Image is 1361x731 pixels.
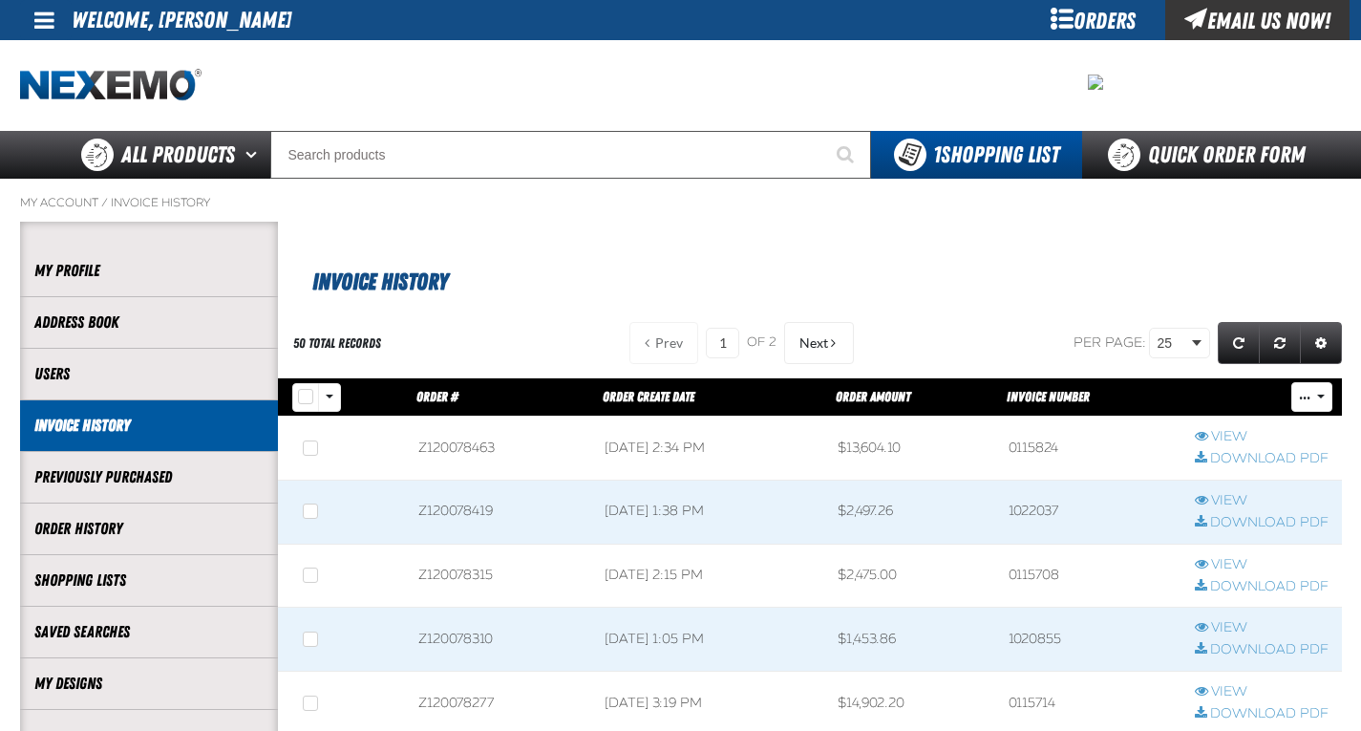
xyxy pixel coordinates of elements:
a: Download PDF row action [1195,705,1329,723]
a: Home [20,69,202,102]
span: ... [1299,393,1310,404]
button: Start Searching [823,131,871,179]
td: 1022037 [995,480,1181,544]
td: $1,453.86 [824,608,995,672]
span: / [101,195,108,210]
a: My Account [20,195,98,210]
a: Download PDF row action [1195,641,1329,659]
span: Next Page [799,335,828,351]
td: [DATE] 2:34 PM [591,417,824,481]
a: Download PDF row action [1195,450,1329,468]
td: Z120078315 [405,544,591,608]
input: Current page number [706,328,739,358]
span: Per page: [1074,334,1146,351]
a: Previously Purchased [34,466,264,488]
img: 30f62db305f4ced946dbffb2f45f5249.jpeg [1088,75,1103,90]
a: Download PDF row action [1195,578,1329,596]
a: View row action [1195,556,1329,574]
a: Shopping Lists [34,570,264,591]
div: 50 total records [293,334,381,353]
td: 1020855 [995,608,1181,672]
a: View row action [1195,492,1329,510]
a: Invoice History [111,195,210,210]
a: My Designs [34,673,264,695]
a: Order Amount [836,389,910,404]
nav: Breadcrumbs [20,195,1342,210]
a: Address Book [34,312,264,333]
td: [DATE] 2:15 PM [591,544,824,608]
a: Quick Order Form [1082,131,1341,179]
a: View row action [1195,683,1329,701]
a: My Profile [34,260,264,282]
a: Download PDF row action [1195,514,1329,532]
a: Order History [34,518,264,540]
button: You have 1 Shopping List. Open to view details [871,131,1082,179]
td: 0115708 [995,544,1181,608]
td: $13,604.10 [824,417,995,481]
td: [DATE] 1:38 PM [591,480,824,544]
span: Invoice History [312,269,448,295]
a: Users [34,363,264,385]
span: of 2 [747,334,776,352]
span: 25 [1158,333,1188,354]
input: Search [270,131,871,179]
a: Order Create Date [603,389,694,404]
a: Reset grid action [1259,322,1301,364]
strong: 1 [933,141,941,168]
td: Z120078419 [405,480,591,544]
span: All Products [121,138,235,172]
th: Row actions [1181,378,1342,417]
td: Z120078463 [405,417,591,481]
img: Nexemo logo [20,69,202,102]
a: View row action [1195,428,1329,446]
a: Invoice History [34,415,264,437]
td: [DATE] 1:05 PM [591,608,824,672]
a: View row action [1195,619,1329,637]
button: Rows selection options [318,383,341,412]
a: Order # [416,389,458,404]
button: Mass Actions [1291,382,1332,411]
td: $2,475.00 [824,544,995,608]
button: Next Page [784,322,854,364]
span: Shopping List [933,141,1059,168]
td: $2,497.26 [824,480,995,544]
a: Saved Searches [34,621,264,643]
a: Expand or Collapse Grid Settings [1300,322,1342,364]
a: Refresh grid action [1218,322,1260,364]
button: Open All Products pages [239,131,270,179]
td: 0115824 [995,417,1181,481]
td: Z120078310 [405,608,591,672]
a: Invoice Number [1007,389,1090,404]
